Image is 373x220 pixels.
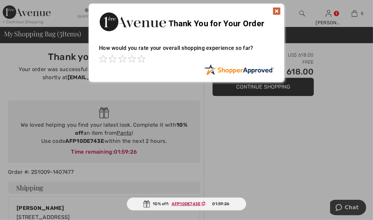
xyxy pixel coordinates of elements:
[15,5,29,11] span: Chat
[143,200,150,208] img: Gift.svg
[99,38,274,64] div: How would you rate your overall shopping experience so far?
[127,197,246,211] div: 10% off:
[273,7,281,15] img: x
[169,19,264,28] span: Thank You for Your Order
[212,201,229,207] span: 01:59:26
[99,10,167,33] img: Thank You for Your Order
[172,201,201,206] ins: AFP10DE743E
